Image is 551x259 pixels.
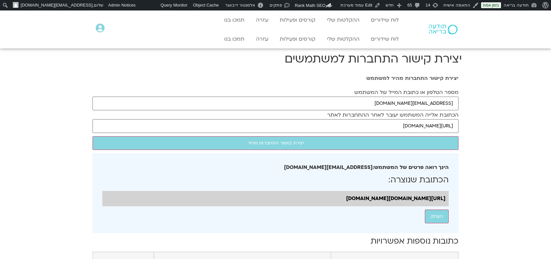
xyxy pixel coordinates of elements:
[92,75,459,81] h2: יצירת קישור התחברות מהיר למשתמש
[429,25,458,34] img: תודעה בריאה
[253,33,272,45] a: עזרה
[221,14,248,26] a: תמכו בנו
[284,164,449,171] strong: הינך רואה פרטים של המשתמש: [EMAIL_ADDRESS][DOMAIN_NAME]
[368,14,402,26] a: לוח שידורים
[327,112,459,118] label: הכתובת אלייה המשתמש יעובר לאחר ההתחברות לאתר
[102,175,449,186] h3: הכתובת שנוצרה:
[21,3,92,8] span: [EMAIL_ADDRESS][DOMAIN_NAME]
[92,236,459,247] h3: כתובות נוספות אפשרויות
[295,3,326,8] span: Rank Math SEO
[89,51,462,67] h1: יצירת קישור התחברות למשתמשים
[102,191,449,206] div: [URL][DOMAIN_NAME][DOMAIN_NAME]
[276,14,319,26] a: קורסים ופעילות
[324,14,363,26] a: ההקלטות שלי
[481,2,501,8] a: בזמן אמת
[324,33,363,45] a: ההקלטות שלי
[354,89,459,95] label: מספר הטלפון או כתובת המייל של המשתמש
[253,14,272,26] a: עזרה
[368,33,402,45] a: לוח שידורים
[425,210,449,223] button: העתק
[276,33,319,45] a: קורסים ופעילות
[221,33,248,45] a: תמכו בנו
[92,136,459,150] input: יצירת קישור התחברות מהיר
